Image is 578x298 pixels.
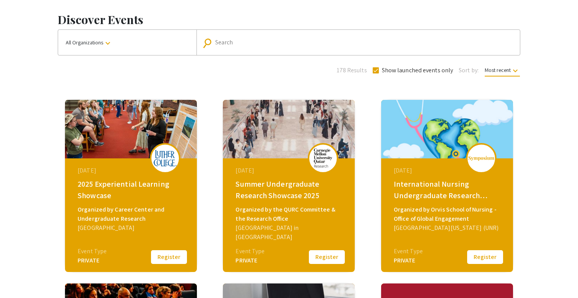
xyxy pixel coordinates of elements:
img: summer-undergraduate-research-showcase-2025_eventCoverPhoto_d7183b__thumb.jpg [223,100,355,158]
div: [GEOGRAPHIC_DATA] in [GEOGRAPHIC_DATA] [235,223,344,242]
mat-icon: Search [204,36,215,50]
img: logo_v2.png [468,156,495,161]
img: 2025-experiential-learning-showcase_eventCoverPhoto_3051d9__thumb.jpg [65,100,197,158]
div: Summer Undergraduate Research Showcase 2025 [235,178,344,201]
mat-icon: keyboard_arrow_down [103,39,112,48]
div: Event Type [78,247,107,256]
div: Event Type [235,247,265,256]
div: PRIVATE [78,256,107,265]
button: Register [308,249,346,265]
button: Most recent [479,63,526,77]
button: All Organizations [58,30,196,55]
button: Register [466,249,504,265]
div: Organized by the QURC Committee & the Research Office [235,205,344,223]
div: [DATE] [78,166,186,175]
h1: Discover Events [58,13,520,26]
div: [DATE] [394,166,502,175]
div: International Nursing Undergraduate Research Symposium (INURS) [394,178,502,201]
div: PRIVATE [235,256,265,265]
span: Most recent [485,67,520,77]
span: 178 Results [337,66,367,75]
div: Organized by Orvis School of Nursing - Office of Global Engagement [394,205,502,223]
span: Sort by: [459,66,479,75]
div: Event Type [394,247,423,256]
span: Show launched events only [382,66,453,75]
div: 2025 Experiential Learning Showcase [78,178,186,201]
div: [GEOGRAPHIC_DATA][US_STATE] (UNR) [394,223,502,233]
span: All Organizations [66,39,112,46]
div: [GEOGRAPHIC_DATA] [78,223,186,233]
div: [DATE] [235,166,344,175]
img: 2025-experiential-learning-showcase_eventLogo_377aea_.png [154,150,177,166]
div: Organized by Career Center and Undergraduate Research [78,205,186,223]
mat-icon: keyboard_arrow_down [511,66,520,75]
button: Register [150,249,188,265]
div: PRIVATE [394,256,423,265]
img: global-connections-in-nursing-philippines-neva_eventCoverPhoto_3453dd__thumb.png [381,100,513,158]
img: summer-undergraduate-research-showcase-2025_eventLogo_367938_.png [312,148,334,168]
iframe: Chat [6,264,32,292]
